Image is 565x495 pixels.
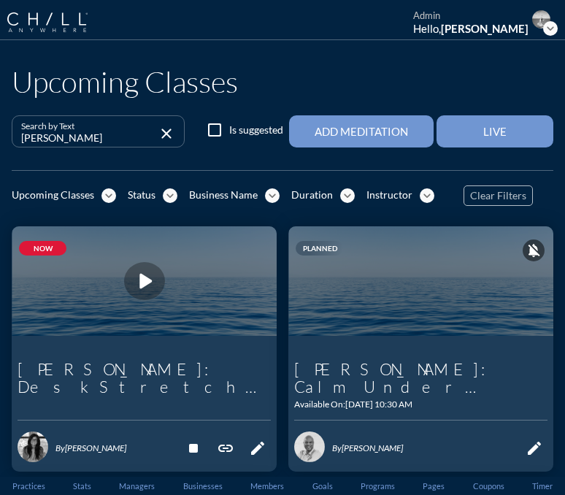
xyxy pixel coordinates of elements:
[183,481,223,491] div: Businesses
[21,128,155,147] input: Search by Text
[294,431,325,462] img: 1582832593142%20-%2027a774d8d5.png
[342,442,403,453] span: [PERSON_NAME]
[249,440,266,457] i: edit
[340,188,355,203] i: expand_more
[18,359,253,431] span: [PERSON_NAME]: Desk Stretch for Busy Days
[265,188,280,203] i: expand_more
[250,481,284,491] div: Members
[55,442,65,453] span: By
[294,399,345,410] span: Available On:
[65,442,126,453] span: [PERSON_NAME]
[469,477,509,495] a: Coupons
[7,5,102,34] a: Company Logo
[189,189,258,202] div: Business Name
[312,481,333,491] div: Goals
[332,442,342,453] span: By
[423,481,445,491] div: Pages
[119,481,155,491] div: Managers
[130,266,159,296] i: play_arrow
[308,477,337,495] a: Goals
[69,477,96,495] a: Stats
[128,189,155,202] div: Status
[8,477,50,495] a: Practices
[163,188,177,203] i: expand_more
[18,431,48,462] img: 1586445345380%20-%20Steph_Chill_Profile_Temporary_BW.jpg
[526,242,542,258] i: notifications_off
[462,125,528,138] div: Live
[294,359,491,414] span: [PERSON_NAME]: Calm Under Pressure
[179,477,227,495] a: Businesses
[101,188,116,203] i: expand_more
[73,481,91,491] div: Stats
[361,481,395,491] div: Programs
[470,190,526,202] span: Clear Filters
[418,477,449,495] a: Pages
[413,22,529,35] div: Hello,
[291,189,333,202] div: Duration
[158,125,175,142] i: close
[528,477,557,495] a: Timer
[441,22,529,35] strong: [PERSON_NAME]
[289,115,434,147] button: Add Meditation
[303,244,337,253] span: Planned
[246,477,288,495] a: Members
[229,123,283,137] label: Is suggested
[366,189,412,202] div: Instructor
[356,477,399,495] a: Programs
[12,64,238,99] h1: Upcoming Classes
[12,481,45,491] div: Practices
[217,440,234,457] i: link
[315,125,408,138] div: Add Meditation
[420,188,434,203] i: expand_more
[413,10,529,22] div: admin
[288,193,553,369] img: 1733756464062_ChillWaterImage_darksky.png
[12,193,277,369] img: 1733756503248_ChillWaterImage_darksky.png
[464,185,533,206] button: Clear Filters
[345,399,412,410] span: [DATE] 10:30 AM
[532,481,553,491] div: Timer
[7,12,88,32] img: Company Logo
[115,477,159,495] a: Managers
[532,10,550,28] img: Profile icon
[437,115,553,147] button: Live
[12,189,94,202] div: Upcoming Classes
[34,244,53,253] span: NOW
[526,440,543,457] i: edit
[473,481,504,491] div: Coupons
[185,440,202,457] i: stop
[543,21,558,36] i: expand_more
